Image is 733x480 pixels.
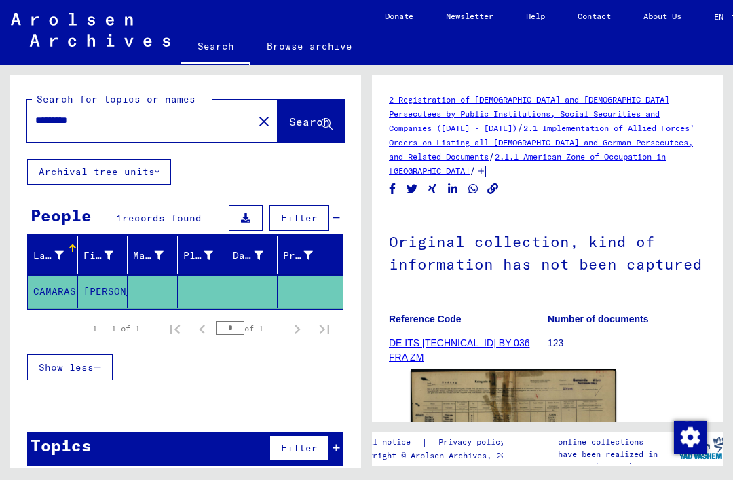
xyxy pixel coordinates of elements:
[162,315,189,342] button: First page
[558,448,679,473] p: have been realized in partnership with
[466,181,481,198] button: Share on WhatsApp
[714,12,729,22] span: EN
[269,205,329,231] button: Filter
[289,115,330,128] span: Search
[37,93,195,105] mat-label: Search for topics or names
[426,181,440,198] button: Share on Xing
[470,164,476,177] span: /
[389,94,669,133] a: 2 Registration of [DEMOGRAPHIC_DATA] and [DEMOGRAPHIC_DATA] Persecutees by Public Institutions, S...
[281,442,318,454] span: Filter
[517,122,523,134] span: /
[28,236,78,274] mat-header-cell: Last Name
[78,236,128,274] mat-header-cell: First Name
[354,435,421,449] a: Legal notice
[489,150,495,162] span: /
[92,322,140,335] div: 1 – 1 of 1
[227,236,278,274] mat-header-cell: Date of Birth
[250,107,278,134] button: Clear
[189,315,216,342] button: Previous page
[278,236,343,274] mat-header-cell: Prisoner #
[283,248,314,263] div: Prisoner #
[216,322,284,335] div: of 1
[128,236,178,274] mat-header-cell: Maiden Name
[389,123,694,162] a: 2.1 Implementation of Allied Forces’ Orders on Listing all [DEMOGRAPHIC_DATA] and German Persecut...
[284,315,311,342] button: Next page
[558,424,679,448] p: The Arolsen Archives online collections
[446,181,460,198] button: Share on LinkedIn
[28,275,78,308] mat-cell: CAMARASSA
[281,212,318,224] span: Filter
[83,244,131,266] div: First Name
[27,159,171,185] button: Archival tree units
[389,151,666,176] a: 2.1.1 American Zone of Occupation in [GEOGRAPHIC_DATA]
[354,435,521,449] div: |
[250,30,369,62] a: Browse archive
[386,181,400,198] button: Share on Facebook
[27,354,113,380] button: Show less
[31,203,92,227] div: People
[278,100,344,142] button: Search
[11,13,170,47] img: Arolsen_neg.svg
[283,244,331,266] div: Prisoner #
[33,244,81,266] div: Last Name
[354,449,521,462] p: Copyright © Arolsen Archives, 2021
[178,236,228,274] mat-header-cell: Place of Birth
[122,212,202,224] span: records found
[389,210,706,293] h1: Original collection, kind of information has not been captured
[269,435,329,461] button: Filter
[31,433,92,458] div: Topics
[233,248,263,263] div: Date of Birth
[311,315,338,342] button: Last page
[256,113,272,130] mat-icon: close
[183,248,214,263] div: Place of Birth
[33,248,64,263] div: Last Name
[673,420,706,453] div: Change consent
[428,435,521,449] a: Privacy policy
[674,421,707,454] img: Change consent
[133,248,164,263] div: Maiden Name
[486,181,500,198] button: Copy link
[78,275,128,308] mat-cell: [PERSON_NAME]
[183,244,231,266] div: Place of Birth
[389,314,462,325] b: Reference Code
[116,212,122,224] span: 1
[233,244,280,266] div: Date of Birth
[389,337,529,363] a: DE ITS [TECHNICAL_ID] BY 036 FRA ZM
[405,181,419,198] button: Share on Twitter
[133,244,181,266] div: Maiden Name
[83,248,114,263] div: First Name
[181,30,250,65] a: Search
[548,314,649,325] b: Number of documents
[548,336,706,350] p: 123
[39,361,94,373] span: Show less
